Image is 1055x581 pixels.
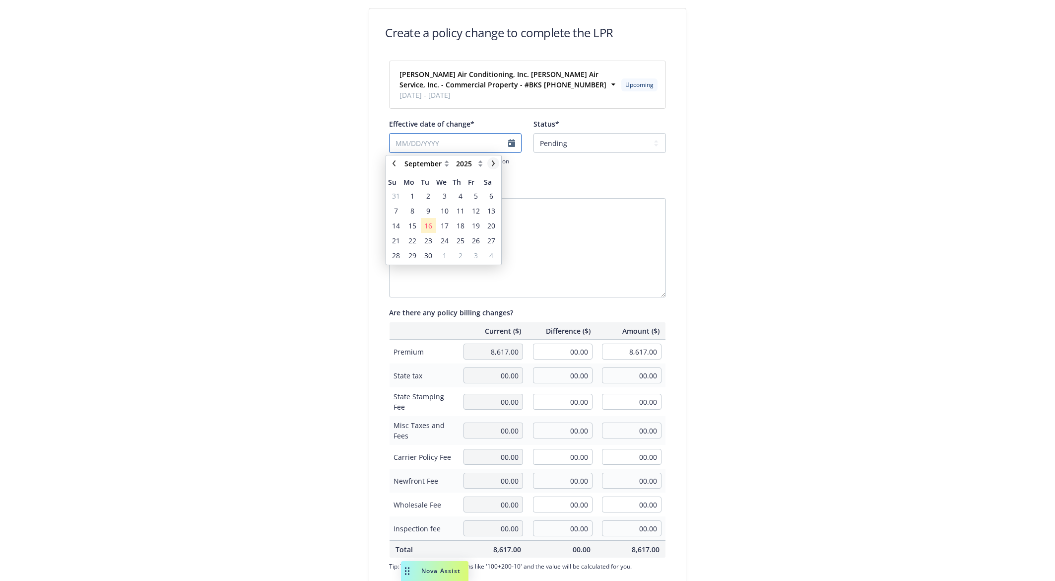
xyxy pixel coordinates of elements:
span: Sa [484,177,499,187]
input: MM/DD/YYYY [389,133,522,153]
span: 1 [410,191,414,201]
span: 11 [457,206,464,216]
span: 00.00 [533,544,591,555]
div: Drag to move [401,561,413,581]
span: Inspection fee [394,523,454,534]
td: 22 [403,233,420,248]
td: 6 [484,188,499,203]
span: Su [388,177,403,187]
span: 4 [489,250,493,261]
span: 9 [426,206,430,216]
span: Are there any policy billing changes? [389,308,513,317]
td: 15 [403,218,420,233]
span: 17 [441,220,449,231]
span: 8,617.00 [463,544,521,555]
span: Amount ($) [602,326,660,336]
h1: Create a policy change to complete the LPR [385,24,613,41]
span: 22 [408,235,416,246]
span: 6 [489,191,493,201]
td: 19 [468,218,483,233]
span: 10 [441,206,449,216]
td: 11 [453,203,468,218]
span: Nova Assist [421,567,461,575]
span: Th [453,177,468,187]
a: chevronLeft [388,157,400,169]
span: 16 [424,220,432,231]
td: 21 [388,233,403,248]
span: Tu [421,177,436,187]
td: 3 [436,188,453,203]
td: 3 [468,248,483,263]
span: 7 [394,206,398,216]
td: 1 [403,188,420,203]
span: 4 [459,191,462,201]
span: 20 [487,220,495,231]
span: Difference ($) [533,326,591,336]
span: 31 [392,191,400,201]
span: Fr [468,177,483,187]
span: State tax [394,370,454,381]
span: 24 [441,235,449,246]
td: 29 [403,248,420,263]
td: 4 [453,188,468,203]
td: 9 [421,203,436,218]
span: 8 [410,206,414,216]
span: 27 [487,235,495,246]
span: 2 [459,250,462,261]
span: Upcoming [625,80,654,89]
td: 31 [388,188,403,203]
span: Effective date of change* [389,119,474,129]
span: 19 [472,220,480,231]
span: Premium [394,347,454,357]
span: 28 [392,250,400,261]
a: chevronRight [487,157,499,169]
span: 1 [443,250,447,261]
span: Misc Taxes and Fees [394,420,454,441]
td: 24 [436,233,453,248]
td: 26 [468,233,483,248]
span: 26 [472,235,480,246]
span: 2 [426,191,430,201]
td: 16 [421,218,436,233]
span: 29 [408,250,416,261]
span: 23 [424,235,432,246]
span: Total [396,544,452,555]
span: 3 [443,191,447,201]
td: 1 [436,248,453,263]
span: Wholesale Fee [394,500,454,510]
span: 25 [457,235,464,246]
span: Carrier Policy Fee [394,452,454,462]
span: 13 [487,206,495,216]
td: 12 [468,203,483,218]
span: 15 [408,220,416,231]
td: 18 [453,218,468,233]
td: 27 [484,233,499,248]
td: 28 [388,248,403,263]
span: We [436,177,453,187]
span: 18 [457,220,464,231]
td: 2 [421,188,436,203]
button: Nova Assist [401,561,468,581]
span: [DATE] - [DATE] [399,90,617,100]
td: 25 [453,233,468,248]
td: 8 [403,203,420,218]
span: 5 [474,191,478,201]
td: 20 [484,218,499,233]
td: 2 [453,248,468,263]
span: Tip: You can enter expressions like '100+200-10' and the value will be calculated for you. [389,562,666,571]
td: 4 [484,248,499,263]
span: 3 [474,250,478,261]
td: 23 [421,233,436,248]
span: 12 [472,206,480,216]
span: 14 [392,220,400,231]
span: 8,617.00 [602,544,660,555]
span: Newfront Fee [394,476,454,486]
td: 7 [388,203,403,218]
td: 10 [436,203,453,218]
span: Status* [533,119,559,129]
td: 14 [388,218,403,233]
td: 13 [484,203,499,218]
td: 30 [421,248,436,263]
span: State Stamping Fee [394,391,454,412]
td: 17 [436,218,453,233]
